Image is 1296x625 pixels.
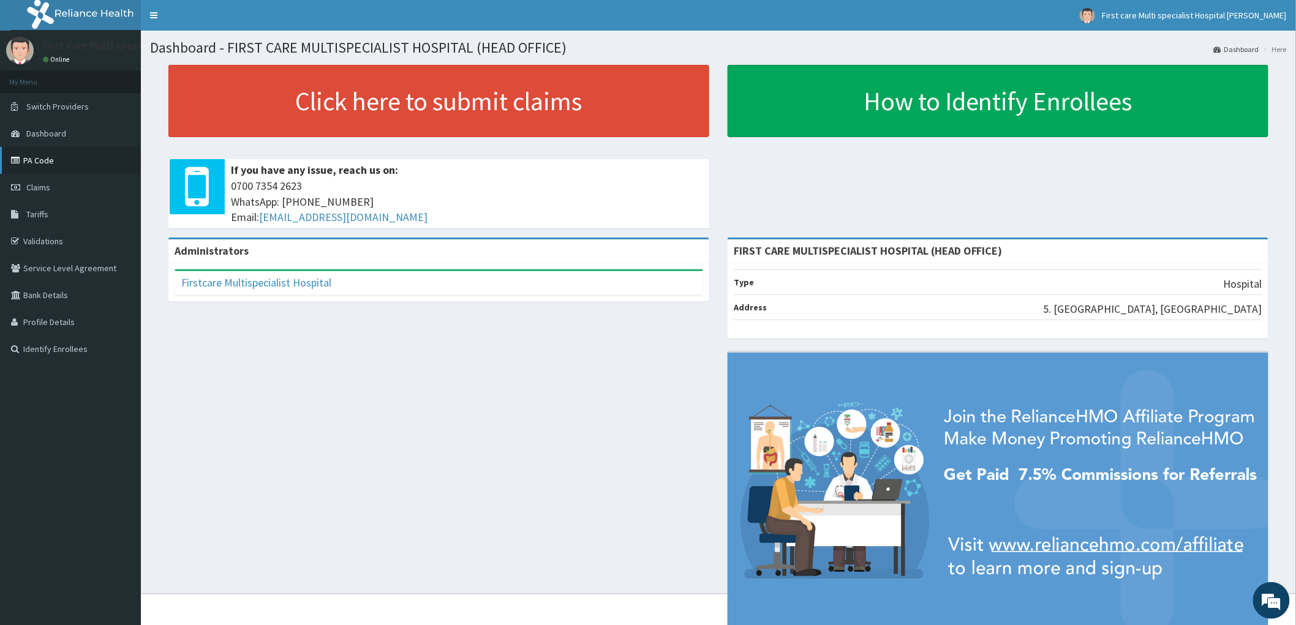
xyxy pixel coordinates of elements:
[1260,44,1287,54] li: Here
[734,302,767,313] b: Address
[26,101,89,112] span: Switch Providers
[231,163,398,177] b: If you have any issue, reach us on:
[26,209,48,220] span: Tariffs
[1102,10,1287,21] span: First care Multi specialist Hospital [PERSON_NAME]
[1044,301,1262,317] p: 5. [GEOGRAPHIC_DATA], [GEOGRAPHIC_DATA]
[175,244,249,258] b: Administrators
[26,182,50,193] span: Claims
[181,275,331,290] a: Firstcare Multispecialist Hospital
[150,40,1287,56] h1: Dashboard - FIRST CARE MULTISPECIALIST HOSPITAL (HEAD OFFICE)
[43,40,287,51] p: First care Multi specialist Hospital [PERSON_NAME]
[1214,44,1259,54] a: Dashboard
[1080,8,1095,23] img: User Image
[734,277,754,288] b: Type
[6,37,34,64] img: User Image
[1224,276,1262,292] p: Hospital
[26,128,66,139] span: Dashboard
[259,210,428,224] a: [EMAIL_ADDRESS][DOMAIN_NAME]
[231,178,703,225] span: 0700 7354 2623 WhatsApp: [PHONE_NUMBER] Email:
[43,55,72,64] a: Online
[168,65,709,137] a: Click here to submit claims
[728,65,1268,137] a: How to Identify Enrollees
[734,244,1003,258] strong: FIRST CARE MULTISPECIALIST HOSPITAL (HEAD OFFICE)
